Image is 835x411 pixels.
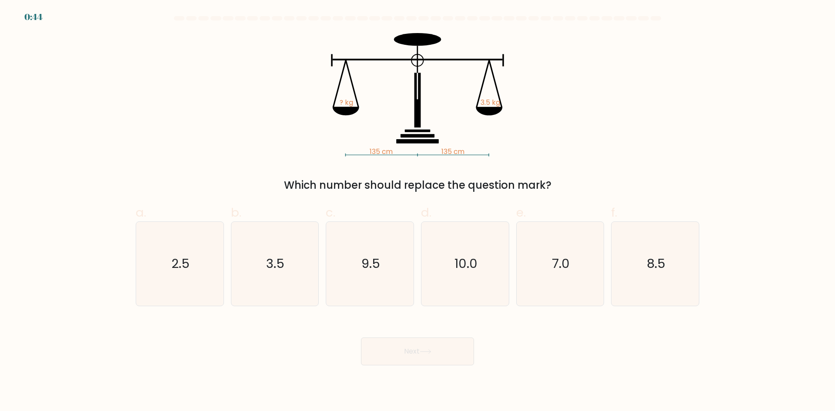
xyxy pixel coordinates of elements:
[454,255,478,272] text: 10.0
[24,10,43,23] div: 0:44
[361,255,380,272] text: 9.5
[326,204,335,221] span: c.
[171,255,190,272] text: 2.5
[267,255,285,272] text: 3.5
[370,147,393,156] tspan: 135 cm
[481,98,500,107] tspan: 3.5 kg
[611,204,617,221] span: f.
[141,177,694,193] div: Which number should replace the question mark?
[136,204,146,221] span: a.
[231,204,241,221] span: b.
[647,255,665,272] text: 8.5
[441,147,464,156] tspan: 135 cm
[516,204,526,221] span: e.
[421,204,431,221] span: d.
[361,337,474,365] button: Next
[552,255,570,272] text: 7.0
[340,98,353,107] tspan: ? kg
